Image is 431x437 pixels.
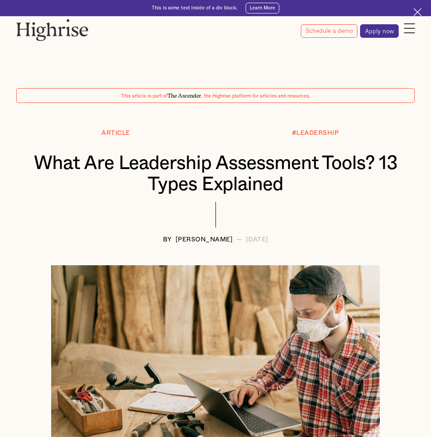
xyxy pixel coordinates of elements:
[101,130,130,137] div: Article
[246,236,268,243] div: [DATE]
[16,19,88,41] img: Highrise logo
[201,94,310,98] span: , the Highrise platform for articles and resources.
[292,130,339,137] div: #LEADERSHIP
[163,236,172,243] div: BY
[236,236,242,243] div: —
[121,94,167,98] span: This article is part of
[413,8,422,16] img: Cross icon
[167,91,201,98] span: The Ascender
[246,3,279,13] a: Learn More
[152,5,237,11] div: This is some text inside of a div block.
[30,153,401,195] h1: What Are Leadership Assessment Tools? 13 Types Explained
[360,24,399,38] a: Apply now
[176,236,233,243] div: [PERSON_NAME]
[301,24,357,38] a: Schedule a demo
